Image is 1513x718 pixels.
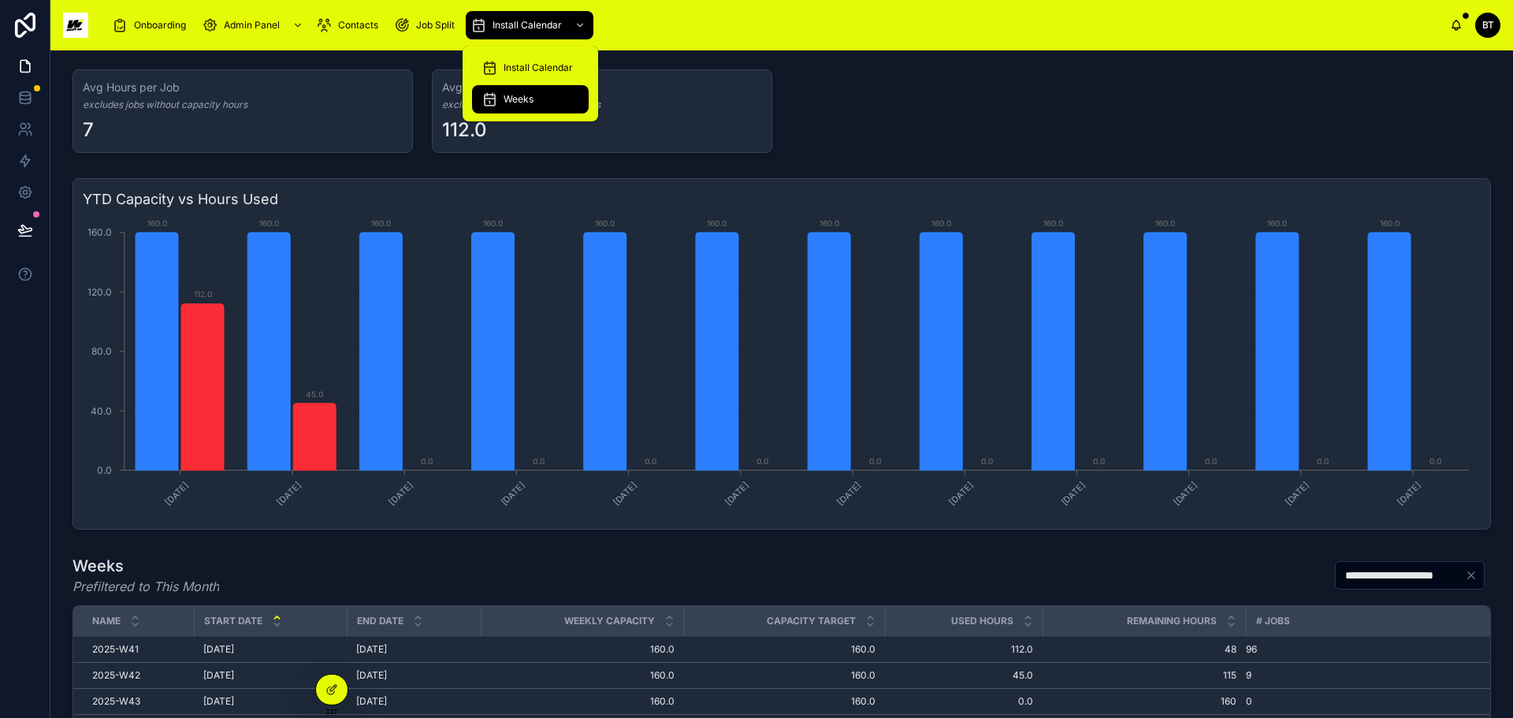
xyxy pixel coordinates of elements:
[134,19,186,32] span: Onboarding
[274,479,303,508] text: [DATE]
[203,643,337,656] a: [DATE]
[493,19,562,32] span: Install Calendar
[1052,695,1236,708] span: 160
[466,11,593,39] a: Install Calendar
[107,11,197,39] a: Onboarding
[1256,615,1290,627] span: # Jobs
[389,11,466,39] a: Job Split
[92,643,139,656] span: 2025-W41
[767,615,856,627] span: Capacity Target
[894,695,1033,708] a: 0.0
[162,479,191,508] text: [DATE]
[564,615,655,627] span: Weekly Capacity
[490,669,675,682] a: 160.0
[820,218,839,228] text: 160.0
[1465,569,1484,582] button: Clear
[442,80,762,95] h3: Avg Hours per Week
[83,80,403,95] h3: Avg Hours per Job
[1246,695,1252,708] span: 0
[356,669,471,682] a: [DATE]
[1482,19,1494,32] span: BT
[259,218,279,228] text: 160.0
[1429,456,1441,466] text: 0.0
[356,695,471,708] a: [DATE]
[91,345,112,357] tspan: 80.0
[203,669,234,682] span: [DATE]
[1052,643,1236,656] a: 48
[72,555,219,577] h1: Weeks
[611,479,639,508] text: [DATE]
[533,456,545,466] text: 0.0
[203,695,337,708] a: [DATE]
[83,217,1481,519] div: chart
[63,13,88,38] img: App logo
[387,479,415,508] text: [DATE]
[203,669,337,682] a: [DATE]
[723,479,751,508] text: [DATE]
[1395,479,1423,508] text: [DATE]
[693,669,875,682] span: 160.0
[357,615,403,627] span: End Date
[356,643,387,656] span: [DATE]
[1246,669,1251,682] span: 9
[1127,615,1217,627] span: Remaining Hours
[1246,643,1471,656] a: 96
[1093,456,1105,466] text: 0.0
[1059,479,1087,508] text: [DATE]
[645,456,656,466] text: 0.0
[442,99,762,111] em: excludes weeks without used hours
[83,99,403,111] em: excludes jobs without capacity hours
[1043,218,1063,228] text: 160.0
[490,695,675,708] span: 160.0
[472,54,589,82] a: Install Calendar
[91,405,112,417] tspan: 40.0
[1380,218,1400,228] text: 160.0
[83,188,1481,210] h3: YTD Capacity vs Hours Used
[693,695,875,708] a: 160.0
[416,19,455,32] span: Job Split
[894,669,1033,682] a: 45.0
[338,19,378,32] span: Contacts
[204,615,262,627] span: Start Date
[371,218,391,228] text: 160.0
[1155,218,1175,228] text: 160.0
[92,695,184,708] a: 2025-W43
[1246,643,1257,656] span: 96
[472,85,589,113] a: Weeks
[1246,695,1471,708] a: 0
[490,643,675,656] a: 160.0
[707,218,727,228] text: 160.0
[92,669,184,682] a: 2025-W42
[931,218,951,228] text: 160.0
[1283,479,1311,508] text: [DATE]
[595,218,615,228] text: 160.0
[442,117,487,143] div: 112.0
[693,643,875,656] a: 160.0
[72,577,219,596] em: Prefiltered to This Month
[951,615,1013,627] span: Used Hours
[504,93,533,106] span: Weeks
[203,643,234,656] span: [DATE]
[504,61,573,74] span: Install Calendar
[356,695,387,708] span: [DATE]
[1171,479,1199,508] text: [DATE]
[92,695,140,708] span: 2025-W43
[92,669,140,682] span: 2025-W42
[1052,669,1236,682] a: 115
[356,669,387,682] span: [DATE]
[224,19,280,32] span: Admin Panel
[306,389,323,399] text: 45.0
[1267,218,1287,228] text: 160.0
[483,218,503,228] text: 160.0
[421,456,433,466] text: 0.0
[981,456,993,466] text: 0.0
[869,456,881,466] text: 0.0
[499,479,527,508] text: [DATE]
[835,479,863,508] text: [DATE]
[101,8,1450,43] div: scrollable content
